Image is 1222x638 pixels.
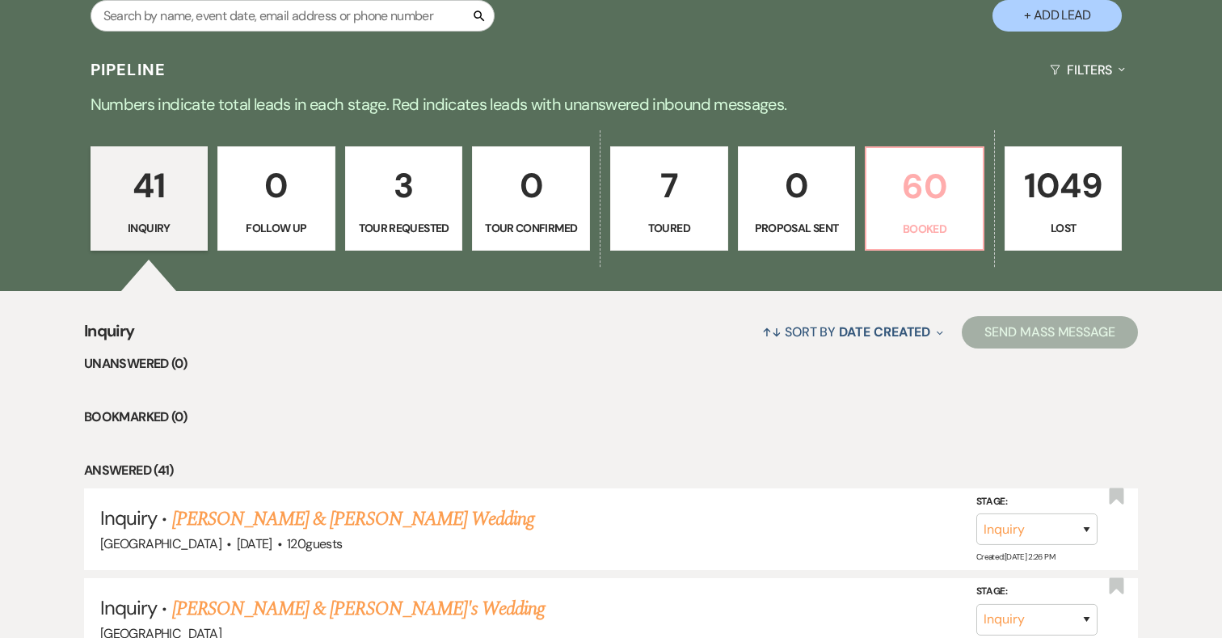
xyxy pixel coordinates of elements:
button: Filters [1043,49,1131,91]
p: Inquiry [101,219,198,237]
p: Booked [876,220,973,238]
p: Proposal Sent [748,219,845,237]
p: 1049 [1015,158,1112,213]
span: 120 guests [287,535,342,552]
span: ↑↓ [762,323,782,340]
a: 3Tour Requested [345,146,463,251]
p: Toured [621,219,718,237]
a: 0Tour Confirmed [472,146,590,251]
p: Tour Confirmed [482,219,579,237]
li: Unanswered (0) [84,353,1138,374]
label: Stage: [976,583,1098,601]
p: Tour Requested [356,219,453,237]
p: 0 [228,158,325,213]
span: Inquiry [100,505,157,530]
a: [PERSON_NAME] & [PERSON_NAME] Wedding [172,505,534,534]
a: 0Follow Up [217,146,335,251]
p: 7 [621,158,718,213]
li: Answered (41) [84,460,1138,481]
a: 60Booked [865,146,984,251]
a: [PERSON_NAME] & [PERSON_NAME]'s Wedding [172,594,546,623]
span: Created: [DATE] 2:26 PM [976,551,1055,562]
p: Follow Up [228,219,325,237]
p: 60 [876,159,973,213]
p: 0 [482,158,579,213]
p: Lost [1015,219,1112,237]
p: 3 [356,158,453,213]
a: 0Proposal Sent [738,146,856,251]
h3: Pipeline [91,58,166,81]
label: Stage: [976,493,1098,511]
a: 7Toured [610,146,728,251]
span: [GEOGRAPHIC_DATA] [100,535,221,552]
span: Date Created [839,323,930,340]
p: Numbers indicate total leads in each stage. Red indicates leads with unanswered inbound messages. [29,91,1193,117]
a: 1049Lost [1005,146,1123,251]
span: Inquiry [84,319,135,353]
button: Send Mass Message [962,316,1138,349]
span: Inquiry [100,595,157,620]
span: [DATE] [237,535,272,552]
a: 41Inquiry [91,146,209,251]
p: 0 [748,158,845,213]
button: Sort By Date Created [756,311,950,353]
li: Bookmarked (0) [84,407,1138,428]
p: 41 [101,158,198,213]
